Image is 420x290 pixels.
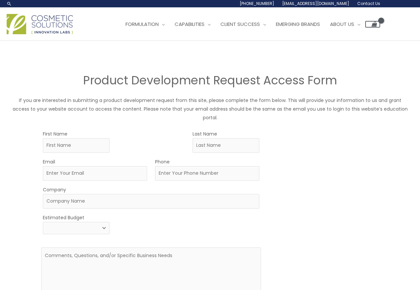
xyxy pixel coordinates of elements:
[175,21,205,28] span: Capabilities
[220,21,260,28] span: Client Success
[43,166,147,181] input: Enter Your Email
[193,138,259,153] input: Last Name
[282,1,349,6] span: [EMAIL_ADDRESS][DOMAIN_NAME]
[170,14,215,34] a: Capabilities
[43,131,67,137] label: First Name
[215,14,271,34] a: Client Success
[43,186,66,193] label: Company
[11,73,409,88] h2: Product Development Request Access Form
[155,166,259,181] input: Enter Your Phone Number
[330,21,354,28] span: About Us
[116,14,380,34] nav: Site Navigation
[7,1,12,6] a: Search icon link
[357,1,380,6] span: Contact Us
[126,21,159,28] span: Formulation
[7,14,73,34] img: Cosmetic Solutions Logo
[365,21,380,28] a: View Shopping Cart, empty
[240,1,274,6] span: [PHONE_NUMBER]
[43,158,55,165] label: Email
[155,158,170,165] label: Phone
[325,14,365,34] a: About Us
[11,96,409,122] p: If you are interested in submitting a product development request from this site, please complete...
[271,14,325,34] a: Emerging Brands
[43,214,84,221] label: Estimated Budget
[276,21,320,28] span: Emerging Brands
[121,14,170,34] a: Formulation
[193,131,217,137] label: Last Name
[43,194,259,209] input: Company Name
[43,138,110,153] input: First Name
